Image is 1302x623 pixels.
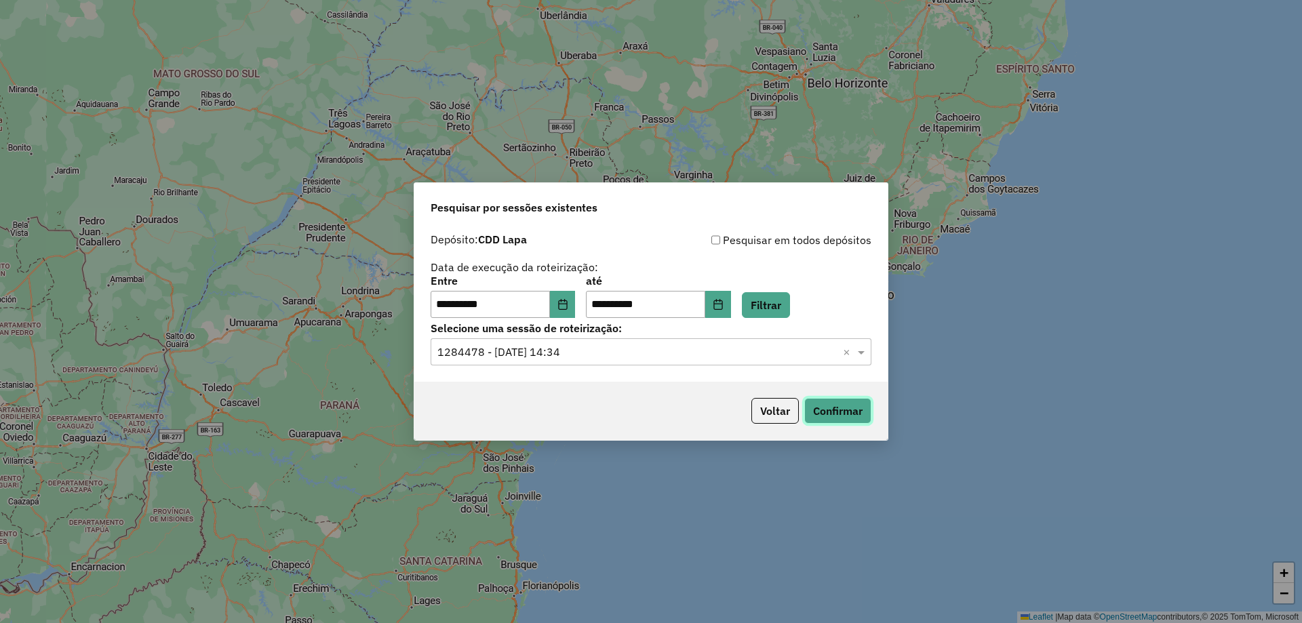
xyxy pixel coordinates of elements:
div: Pesquisar em todos depósitos [651,232,871,248]
label: até [586,273,730,289]
label: Selecione uma sessão de roteirização: [431,320,871,336]
button: Voltar [751,398,799,424]
span: Clear all [843,344,854,360]
label: Data de execução da roteirização: [431,259,598,275]
button: Choose Date [550,291,576,318]
strong: CDD Lapa [478,233,527,246]
span: Pesquisar por sessões existentes [431,199,597,216]
label: Entre [431,273,575,289]
label: Depósito: [431,231,527,247]
button: Confirmar [804,398,871,424]
button: Choose Date [705,291,731,318]
button: Filtrar [742,292,790,318]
